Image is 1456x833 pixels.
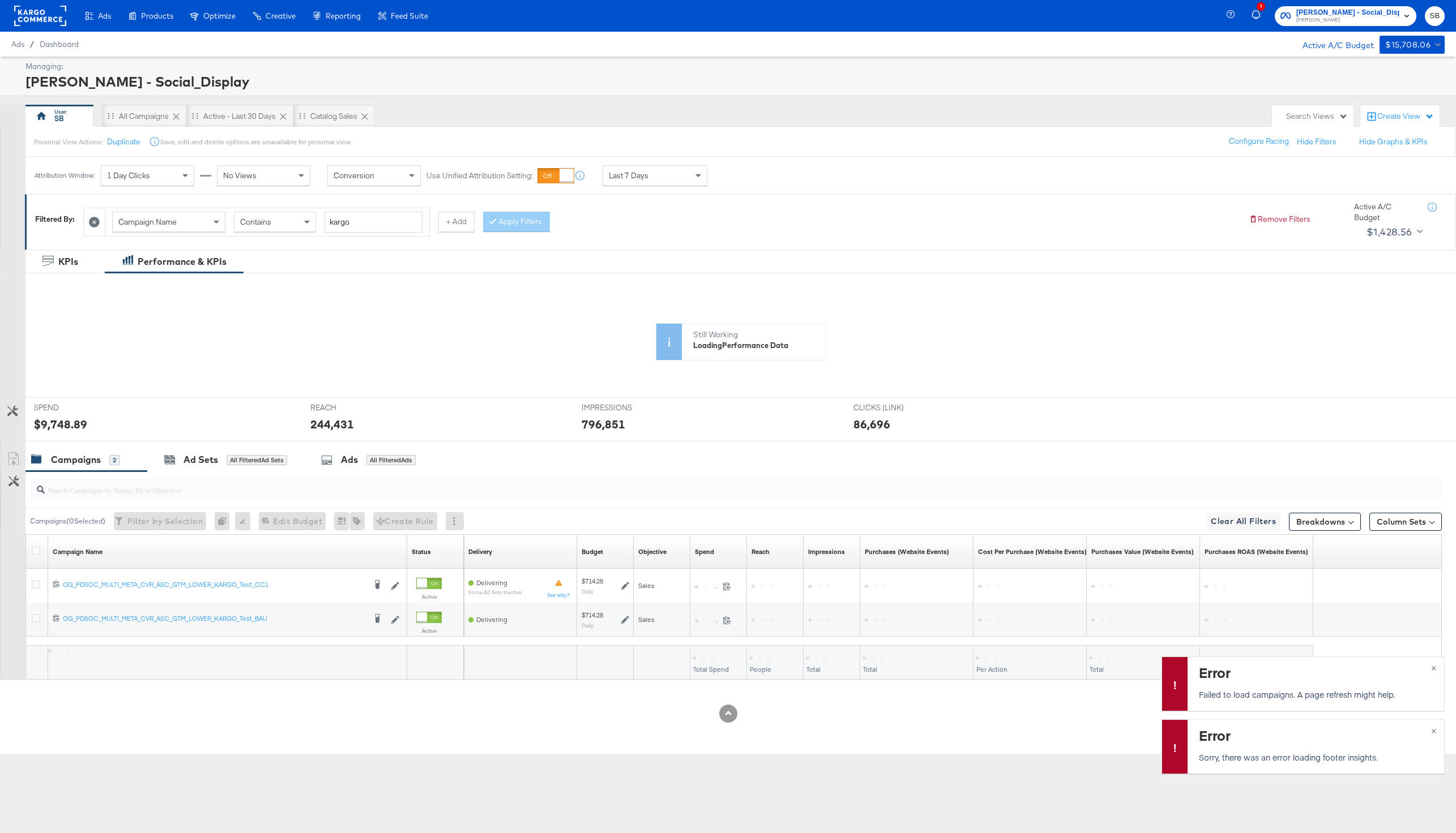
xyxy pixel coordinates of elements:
[1091,547,1194,556] a: The total value of the purchase actions tracked by your Custom Audience pixel on your website aft...
[30,516,105,526] div: Campaigns ( 0 Selected)
[438,212,475,232] button: + Add
[416,627,442,634] label: Active
[1425,6,1445,26] button: SB
[638,547,667,556] a: Your campaign's objective.
[468,547,492,556] a: Reflects the ability of your Ad Campaign to achieve delivery based on ad states, schedule and bud...
[1091,547,1194,556] div: Purchases Value (Website Events)
[1380,36,1445,54] button: $15,708.06
[412,547,431,556] a: Shows the current state of your Ad Campaign.
[476,615,507,624] span: Delivering
[266,11,296,20] span: Creative
[63,580,365,589] div: OG_PDSOC_MULTI_META_CVR_ASC_GTM_LOWER_KARGO_Test_CC1
[976,665,1007,674] span: Per Action
[1206,513,1280,531] button: Clear All Filters
[865,547,949,556] a: The number of times a purchase was made tracked by your Custom Audience pixel on your website aft...
[1199,752,1430,763] p: Sorry, there was an error loading footer insights.
[1431,723,1436,736] span: ×
[324,212,422,233] input: Enter a search term
[582,588,593,595] sub: Daily
[1257,2,1265,11] div: 1
[11,40,24,49] span: Ads
[468,547,492,556] div: Delivery
[1385,38,1431,52] div: $15,708.06
[1199,689,1430,700] p: Failed to load campaigns. A page refresh might help.
[1199,725,1430,745] div: Error
[1297,136,1337,147] button: Hide Filters
[138,255,227,268] div: Performance & KPIs
[1296,7,1399,19] span: [PERSON_NAME] - Social_Display
[53,547,103,556] div: Campaign Name
[808,547,845,556] a: The number of times your ad was served. On mobile apps an ad is counted as served the first time ...
[98,11,111,20] span: Ads
[638,615,655,624] span: Sales
[1275,6,1416,26] button: [PERSON_NAME] - Social_Display[PERSON_NAME]
[1296,16,1399,25] span: [PERSON_NAME]
[695,547,714,556] a: The total amount spent to date.
[107,136,140,147] button: Duplicate
[45,474,1309,496] input: Search Campaigns by Name, ID or Objective
[1205,547,1308,556] div: Purchases ROAS (Website Events)
[1291,36,1374,53] div: Active A/C Budget
[1249,214,1310,225] button: Remove Filters
[412,547,431,556] div: Status
[693,665,729,674] span: Total Spend
[426,170,533,181] label: Use Unified Attribution Setting:
[978,547,1087,556] div: Cost Per Purchase (Website Events)
[638,547,667,556] div: Objective
[468,590,522,596] sub: Some Ad Sets Inactive
[752,547,770,556] a: The number of people your ad was served to.
[118,217,177,227] span: Campaign Name
[203,111,276,122] div: Active - Last 30 Days
[54,113,64,124] div: SB
[341,453,358,466] div: Ads
[119,111,169,122] div: All Campaigns
[310,111,357,122] div: Catalog Sales
[978,547,1087,556] a: The average cost for each purchase tracked by your Custom Audience pixel on your website after pe...
[695,547,714,556] div: Spend
[40,40,79,49] span: Dashboard
[582,577,603,586] div: $714.28
[63,614,365,623] div: OG_PDSOC_MULTI_META_CVR_ASC_GTM_LOWER_KARGO_Test_BAU
[34,138,103,147] div: Personal View Actions:
[215,512,235,530] div: 0
[582,547,603,556] div: Budget
[1362,223,1425,241] button: $1,428.56
[1367,224,1412,241] div: $1,428.56
[141,11,173,20] span: Products
[1377,111,1434,122] div: Create View
[192,113,198,119] div: Drag to reorder tab
[416,593,442,600] label: Active
[808,547,845,556] div: Impressions
[1429,10,1440,23] span: SB
[34,171,95,179] div: Attribution Window:
[391,11,428,20] span: Feed Suite
[1250,5,1269,27] button: 1
[223,170,257,181] span: No Views
[750,665,771,674] span: People
[582,547,603,556] a: The maximum amount you're willing to spend on your ads, on average each day or over the lifetime ...
[299,113,305,119] div: Drag to reorder tab
[1289,513,1361,531] button: Breakdowns
[609,170,648,181] span: Last 7 Days
[1431,660,1436,673] span: ×
[51,453,101,466] div: Campaigns
[638,581,655,590] span: Sales
[203,11,236,20] span: Optimize
[1090,665,1104,674] span: Total
[752,547,770,556] div: Reach
[108,113,114,119] div: Drag to reorder tab
[582,622,593,629] sub: Daily
[476,578,507,587] span: Delivering
[1359,136,1428,147] button: Hide Graphs & KPIs
[25,72,1442,91] div: [PERSON_NAME] - Social_Display
[366,455,416,465] div: All Filtered Ads
[63,580,365,591] a: OG_PDSOC_MULTI_META_CVR_ASC_GTM_LOWER_KARGO_Test_CC1
[334,170,374,181] span: Conversion
[63,614,365,625] a: OG_PDSOC_MULTI_META_CVR_ASC_GTM_LOWER_KARGO_Test_BAU
[58,255,78,268] div: KPIs
[1205,547,1308,556] a: The total value of the purchase actions divided by spend tracked by your Custom Audience pixel on...
[53,547,103,556] a: Your campaign name.
[160,138,351,147] div: Save, edit and delete options are unavailable for personal view.
[1423,657,1444,677] button: ×
[582,611,603,620] div: $714.28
